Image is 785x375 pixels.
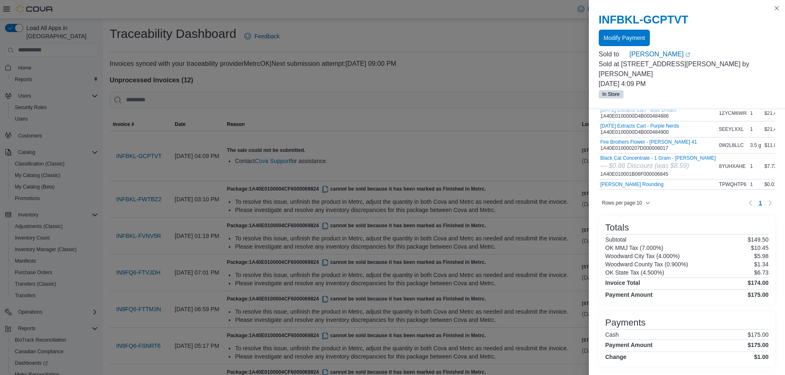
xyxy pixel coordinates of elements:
p: $10.45 [751,245,769,251]
button: Next page [765,198,775,208]
span: 1 [759,199,762,207]
p: $175.00 [748,331,769,338]
h4: $174.00 [748,280,769,286]
span: In Store [599,90,623,98]
div: 1 [748,161,763,171]
h6: Woodward City Tax (4.000%) [605,253,680,259]
h4: Invoice Total [605,280,640,286]
p: $149.50 [748,236,769,243]
div: 1 [748,124,763,134]
ul: Pagination for table: MemoryTable from EuiInMemoryTable [755,196,765,210]
div: 1A40E0100000D4B000484886 [600,107,676,119]
div: 1A40E010001B06F000006845 [600,155,716,177]
button: Fire Brothers Flower - [PERSON_NAME] 41 [600,139,697,145]
p: $6.73 [754,269,769,276]
span: 8YUHXAHE [719,163,746,170]
h6: OK MMJ Tax (7.000%) [605,245,663,251]
h4: Payment Amount [605,291,653,298]
div: — $0.86 Discount (was $8.59) [600,161,716,171]
h4: $175.00 [748,291,769,298]
h6: OK State Tax (4.500%) [605,269,664,276]
nav: Pagination for table: MemoryTable from EuiInMemoryTable [745,196,775,210]
h2: INFBKL-GCPTVT [599,13,775,26]
span: 5EEYLXXL [719,126,744,133]
button: Black Cat Concentrate - 1 Gram - [PERSON_NAME] [600,155,716,161]
svg: External link [685,52,690,57]
p: $5.98 [754,253,769,259]
div: 1A40E0100000D4B000484900 [600,123,679,135]
h6: Woodward County Tax (0.900%) [605,261,688,268]
span: TPWQHTP6 [719,181,747,188]
span: 0W2L8LLC [719,142,744,149]
span: In Store [602,91,620,98]
button: Page 1 of 1 [755,196,765,210]
button: [DATE] Extracts Cart - Purple Nerds [600,123,679,129]
span: 1ZYCM6WR [719,110,747,116]
button: Modify Payment [599,30,650,46]
button: Rows per page:10 [599,198,654,208]
h4: Payment Amount [605,342,653,348]
span: Rows per page : 10 [602,200,642,206]
h6: Subtotal [605,236,626,243]
h3: Totals [605,223,629,233]
div: 3.5 g [748,140,763,150]
span: Modify Payment [604,34,645,42]
button: Previous page [745,198,755,208]
button: [PERSON_NAME] Rounding [600,182,663,187]
div: 1 [748,108,763,118]
a: [PERSON_NAME]External link [629,49,775,59]
div: Sold to [599,49,628,59]
h4: Change [605,354,626,360]
div: 1A40E010000207D000006017 [600,139,697,151]
button: Close this dialog [772,3,782,13]
button: [DATE] Extracts Cart - Blue Dream [600,107,676,113]
h4: $1.00 [754,354,769,360]
p: $1.34 [754,261,769,268]
h6: Cash [605,331,619,338]
h3: Payments [605,318,646,328]
p: [DATE] 4:09 PM [599,79,775,89]
h4: $175.00 [748,342,769,348]
p: Sold at [STREET_ADDRESS][PERSON_NAME] by [PERSON_NAME] [599,59,775,79]
div: 1 [748,179,763,189]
